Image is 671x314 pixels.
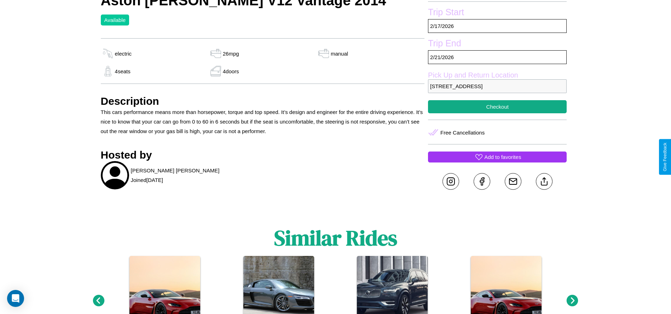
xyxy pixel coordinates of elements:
[484,152,521,162] p: Add to favorites
[209,48,223,59] img: gas
[101,95,425,107] h3: Description
[428,152,567,162] button: Add to favorites
[428,50,567,64] p: 2 / 21 / 2026
[101,149,425,161] h3: Hosted by
[131,175,163,185] p: Joined [DATE]
[274,223,397,252] h1: Similar Rides
[7,290,24,307] div: Open Intercom Messenger
[428,100,567,113] button: Checkout
[331,49,348,58] p: manual
[115,49,132,58] p: electric
[663,143,667,171] div: Give Feedback
[115,67,131,76] p: 4 seats
[101,107,425,136] p: This cars performance means more than horsepower, torque and top speed. It’s design and engineer ...
[223,67,239,76] p: 4 doors
[101,66,115,76] img: gas
[131,166,220,175] p: [PERSON_NAME] [PERSON_NAME]
[428,38,567,50] label: Trip End
[428,19,567,33] p: 2 / 17 / 2026
[440,128,485,137] p: Free Cancellations
[317,48,331,59] img: gas
[428,7,567,19] label: Trip Start
[101,48,115,59] img: gas
[104,15,126,25] p: Available
[428,79,567,93] p: [STREET_ADDRESS]
[428,71,567,79] label: Pick Up and Return Location
[223,49,239,58] p: 26 mpg
[209,66,223,76] img: gas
